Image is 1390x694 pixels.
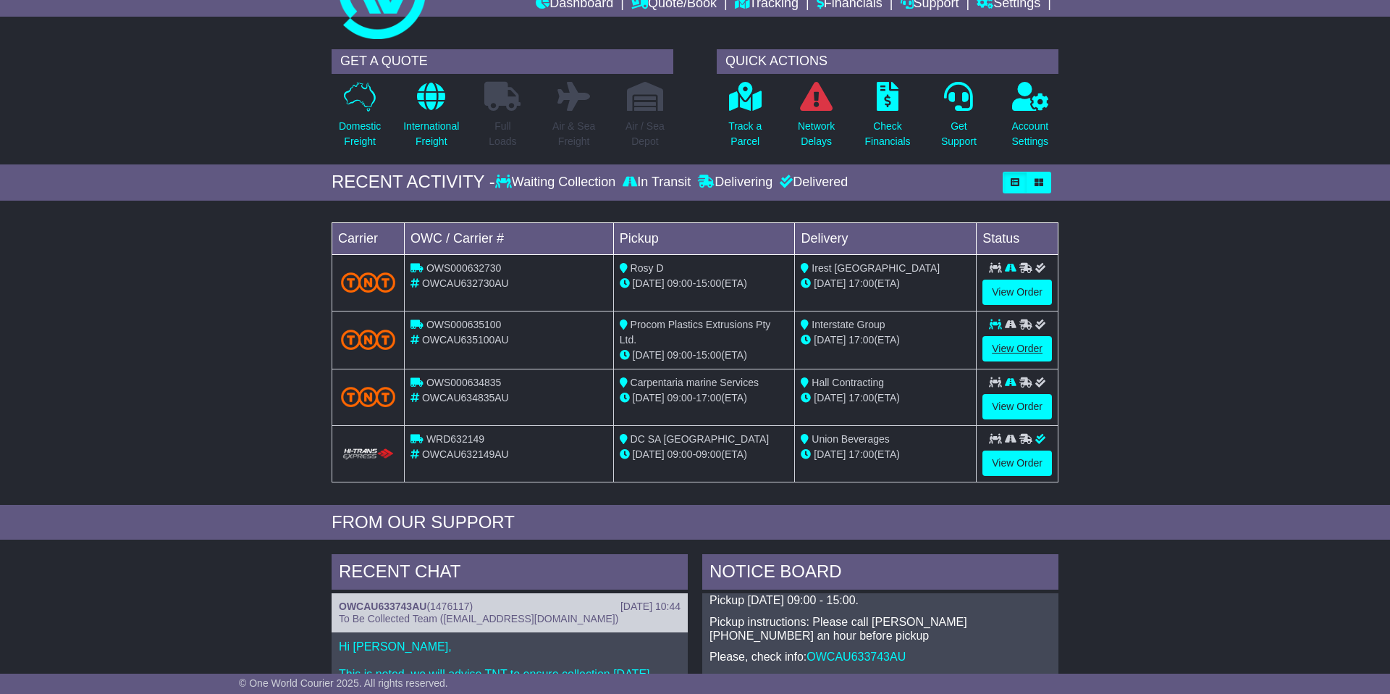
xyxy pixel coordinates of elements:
span: [DATE] [814,392,846,404]
span: 17:00 [848,334,874,346]
span: 17:00 [848,392,874,404]
span: To Be Collected Team ([EMAIL_ADDRESS][DOMAIN_NAME]) [339,613,618,624]
div: - (ETA) [620,276,789,291]
span: [DATE] [814,448,846,460]
span: [DATE] [633,349,665,361]
span: Interstate Group [812,319,885,330]
a: CheckFinancials [864,81,911,157]
a: OWCAU633743AU [339,601,426,612]
a: DomesticFreight [338,81,382,157]
span: Rosy D [631,262,664,274]
img: TNT_Domestic.png [341,330,395,349]
a: View Order [982,336,1052,361]
img: TNT_Domestic.png [341,387,395,406]
span: [DATE] [814,277,846,289]
p: Please, check info: [709,650,1051,664]
span: DC SA [GEOGRAPHIC_DATA] [631,433,770,445]
a: NetworkDelays [797,81,835,157]
p: Check Financials [865,119,911,149]
span: OWS000634835 [426,377,502,388]
span: OWCAU632149AU [422,448,509,460]
span: 09:00 [667,277,693,289]
span: [DATE] [633,277,665,289]
span: 09:00 [667,392,693,404]
div: FROM OUR SUPPORT [332,512,1058,533]
div: - (ETA) [620,348,789,363]
p: Account Settings [1012,119,1049,149]
span: WRD632149 [426,433,484,445]
div: [DATE] 10:44 [620,601,681,613]
a: View Order [982,280,1052,305]
a: GetSupport [940,81,977,157]
span: © One World Courier 2025. All rights reserved. [239,677,448,689]
span: Procom Plastics Extrusions Pty Ltd. [620,319,771,346]
td: OWC / Carrier # [405,222,614,254]
span: Irest [GEOGRAPHIC_DATA] [812,262,940,274]
div: Delivered [776,175,848,191]
div: Delivering [694,175,776,191]
p: Get Support [941,119,977,149]
span: OWCAU634835AU [422,392,509,404]
p: Track a Parcel [728,119,762,149]
p: Full Loads [484,119,521,149]
td: Pickup [613,222,795,254]
span: 09:00 [667,349,693,361]
span: 1476117 [430,601,470,612]
p: Pickup instructions: Please call [PERSON_NAME] [PHONE_NUMBER] an hour before pickup [709,615,1051,643]
a: AccountSettings [1011,81,1050,157]
span: 09:00 [667,448,693,460]
span: OWS000635100 [426,319,502,330]
a: View Order [982,394,1052,419]
div: ( ) [339,601,681,613]
p: Domestic Freight [339,119,381,149]
div: GET A QUOTE [332,49,673,74]
td: Delivery [795,222,977,254]
a: InternationalFreight [403,81,460,157]
div: - (ETA) [620,390,789,406]
td: Carrier [332,222,405,254]
img: TNT_Domestic.png [341,272,395,292]
p: Air & Sea Freight [552,119,595,149]
p: Network Delays [798,119,835,149]
span: 17:00 [696,392,721,404]
div: (ETA) [801,333,970,348]
div: (ETA) [801,276,970,291]
span: [DATE] [633,448,665,460]
td: Status [977,222,1058,254]
div: QUICK ACTIONS [717,49,1058,74]
span: [DATE] [633,392,665,404]
span: 17:00 [848,448,874,460]
a: Track aParcel [728,81,762,157]
div: Waiting Collection [495,175,619,191]
span: [DATE] [814,334,846,346]
p: Air / Sea Depot [625,119,665,149]
span: OWS000632730 [426,262,502,274]
span: 15:00 [696,349,721,361]
p: Pickup [DATE] 09:00 - 15:00. [709,593,1051,607]
div: RECENT CHAT [332,554,688,593]
p: International Freight [403,119,459,149]
span: 17:00 [848,277,874,289]
img: HiTrans.png [341,448,395,461]
div: In Transit [619,175,694,191]
span: OWCAU632730AU [422,277,509,289]
span: OWCAU635100AU [422,334,509,346]
span: 09:00 [696,448,721,460]
div: (ETA) [801,390,970,406]
span: Carpentaria marine Services [631,377,759,388]
span: 15:00 [696,277,721,289]
div: RECENT ACTIVITY - [332,172,495,193]
div: NOTICE BOARD [702,554,1058,593]
a: OWCAU633743AU [806,651,906,663]
div: - (ETA) [620,447,789,462]
span: Hall Contracting [812,377,884,388]
a: View Order [982,451,1052,476]
div: (ETA) [801,447,970,462]
span: Union Beverages [812,433,889,445]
